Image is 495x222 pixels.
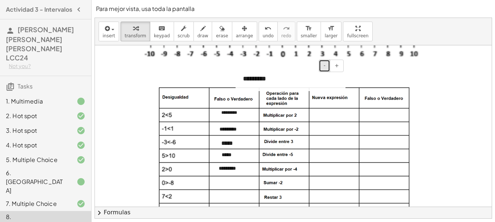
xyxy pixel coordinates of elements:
button: erase [212,22,232,41]
i: undo [265,24,271,33]
span: + [335,63,339,68]
i: keyboard [158,24,165,33]
h4: Actividad 3 - Intervalos [6,5,72,14]
div: 6. [GEOGRAPHIC_DATA] [6,169,65,195]
i: Task finished. [77,177,85,186]
button: scrub [174,22,194,41]
i: Task finished and correct. [77,155,85,164]
button: - [319,60,330,72]
span: arrange [236,33,253,38]
i: Task finished and correct. [77,141,85,150]
span: chevron_right [95,208,104,217]
i: format_size [328,24,335,33]
span: transform [125,33,146,38]
button: chevron_rightFormulas [95,207,492,218]
button: draw [193,22,213,41]
div: 4. Hot spot [6,141,65,150]
i: Task finished and correct. [77,126,85,135]
span: keypad [154,33,170,38]
button: + [330,60,344,72]
button: format_sizesmaller [297,22,321,41]
span: fullscreen [347,33,368,38]
i: redo [283,24,290,33]
span: scrub [178,33,190,38]
span: Tasks [18,82,33,90]
span: smaller [301,33,317,38]
span: draw [197,33,208,38]
div: 5. Multiple Choice [6,155,65,164]
button: format_sizelarger [321,22,341,41]
p: Para mejor vista, usa toda la pantalla [96,4,491,13]
i: format_size [305,24,312,33]
span: redo [281,33,291,38]
button: redoredo [277,22,295,41]
i: Task finished and correct. [77,112,85,120]
span: undo [263,33,274,38]
button: keyboardkeypad [150,22,174,41]
button: insert [99,22,119,41]
span: [PERSON_NAME] [PERSON_NAME] [PERSON_NAME] LCC24 [6,25,74,62]
button: arrange [232,22,257,41]
button: transform [121,22,150,41]
div: 2. Hot spot [6,112,65,120]
div: Not you? [9,63,85,70]
i: Task finished and correct. [77,199,85,208]
span: erase [216,33,228,38]
span: larger [325,33,337,38]
div: 7. Multiple Choice [6,199,65,208]
button: fullscreen [343,22,372,41]
button: undoundo [259,22,278,41]
span: - [324,63,325,68]
span: insert [103,33,115,38]
i: Task finished. [77,97,85,106]
div: 1. Multimedia [6,97,65,106]
div: 3. Hot spot [6,126,65,135]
